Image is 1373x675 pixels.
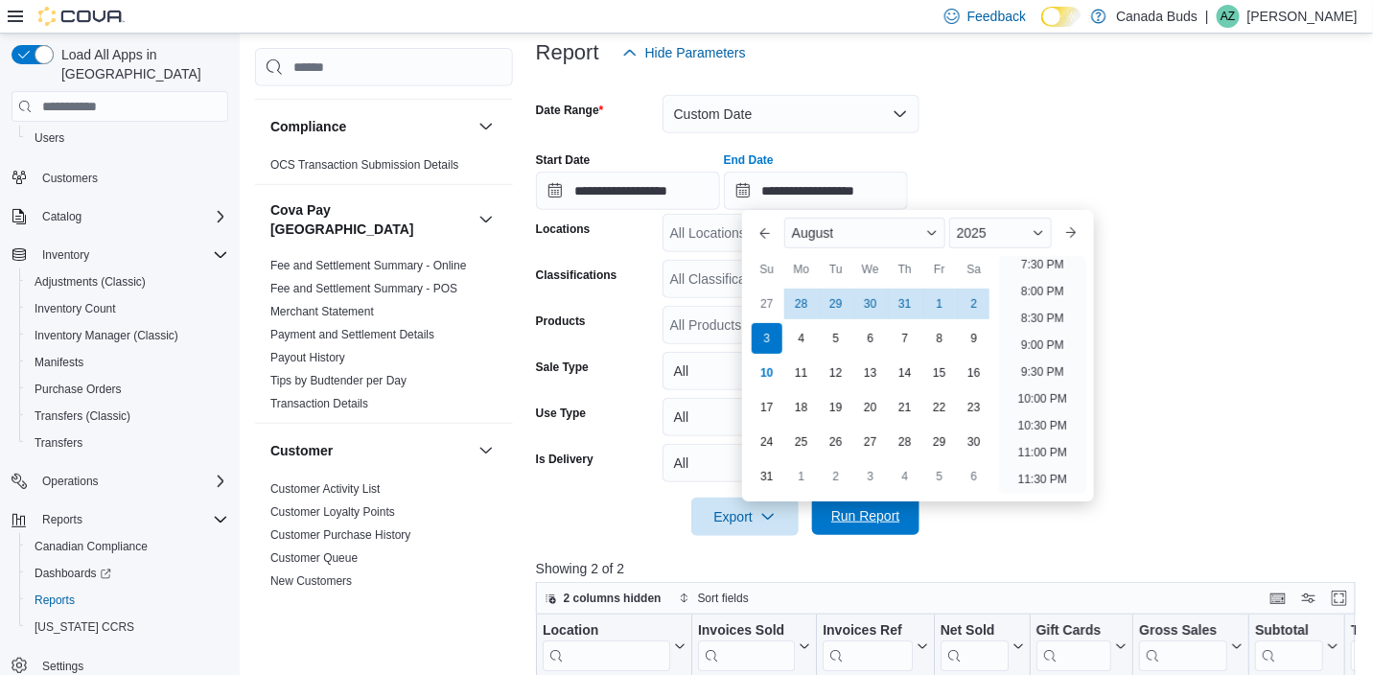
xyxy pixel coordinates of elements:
div: Gross Sales [1139,622,1227,671]
div: day-14 [890,358,920,388]
div: day-17 [752,392,782,423]
div: Invoices Ref [823,622,912,640]
div: Invoices Sold [698,622,795,640]
button: Customer [270,441,471,460]
h3: Customer [270,441,333,460]
div: day-31 [890,289,920,319]
button: Net Sold [940,622,1023,671]
div: Aaron Zgud [1217,5,1240,28]
div: day-31 [752,461,782,492]
div: Gift Cards [1036,622,1111,640]
button: Manifests [19,349,236,376]
span: Purchase Orders [27,378,228,401]
label: Locations [536,221,591,237]
div: day-30 [855,289,886,319]
div: Location [543,622,670,640]
div: Customer [255,477,513,600]
span: Catalog [42,209,81,224]
a: Transfers [27,431,90,454]
span: Inventory [42,247,89,263]
div: Gift Card Sales [1036,622,1111,671]
div: day-15 [924,358,955,388]
button: Compliance [270,117,471,136]
span: Customers [42,171,98,186]
button: Enter fullscreen [1328,587,1351,610]
div: Button. Open the month selector. August is currently selected. [784,218,945,248]
span: New Customers [270,573,352,589]
div: Net Sold [940,622,1008,640]
div: day-13 [855,358,886,388]
button: Next month [1056,218,1086,248]
div: Cova Pay [GEOGRAPHIC_DATA] [255,254,513,423]
a: Manifests [27,351,91,374]
span: Transaction Details [270,396,368,411]
button: Customer [475,439,498,462]
button: Inventory [35,244,97,267]
div: Su [752,254,782,285]
a: Customers [35,167,105,190]
button: All [663,352,919,390]
button: Subtotal [1255,622,1338,671]
button: Canadian Compliance [19,533,236,560]
button: Catalog [4,203,236,230]
span: Dashboards [27,562,228,585]
span: Load All Apps in [GEOGRAPHIC_DATA] [54,45,228,83]
span: Fee and Settlement Summary - POS [270,281,457,296]
button: Cova Pay [GEOGRAPHIC_DATA] [270,200,471,239]
h3: Report [536,41,599,64]
span: 2025 [957,225,987,241]
a: New Customers [270,574,352,588]
a: Inventory Count [27,297,124,320]
span: AZ [1221,5,1235,28]
span: Dark Mode [1041,27,1042,28]
div: Gross Sales [1139,622,1227,640]
img: Cova [38,7,125,26]
div: day-27 [855,427,886,457]
button: Run Report [812,497,919,535]
div: day-12 [821,358,851,388]
a: Dashboards [19,560,236,587]
button: All [663,398,919,436]
li: 11:30 PM [1011,468,1075,491]
span: Operations [35,470,228,493]
div: day-28 [890,427,920,457]
button: Inventory Manager (Classic) [19,322,236,349]
a: [US_STATE] CCRS [27,616,142,639]
a: OCS Transaction Submission Details [270,158,459,172]
button: Custom Date [663,95,919,133]
div: day-2 [821,461,851,492]
div: day-11 [786,358,817,388]
button: Invoices Ref [823,622,927,671]
span: Transfers [27,431,228,454]
div: day-3 [752,323,782,354]
span: Operations [42,474,99,489]
div: day-21 [890,392,920,423]
span: Adjustments (Classic) [27,270,228,293]
span: Manifests [35,355,83,370]
span: Customer Purchase History [270,527,411,543]
button: [US_STATE] CCRS [19,614,236,640]
input: Press the down key to enter a popover containing a calendar. Press the escape key to close the po... [724,172,908,210]
input: Dark Mode [1041,7,1082,27]
span: Hide Parameters [645,43,746,62]
div: Th [890,254,920,285]
div: Net Sold [940,622,1008,671]
div: Compliance [255,153,513,184]
div: day-5 [821,323,851,354]
a: Reports [27,589,82,612]
a: Customer Activity List [270,482,381,496]
ul: Time [999,256,1086,494]
button: Keyboard shortcuts [1267,587,1290,610]
a: Customer Queue [270,551,358,565]
a: Transaction Details [270,397,368,410]
button: Catalog [35,205,89,228]
button: Sort fields [671,587,756,610]
div: Invoices Sold [698,622,795,671]
label: Start Date [536,152,591,168]
label: End Date [724,152,774,168]
button: Display options [1297,587,1320,610]
button: Export [691,498,799,536]
p: | [1205,5,1209,28]
button: Inventory Count [19,295,236,322]
span: Canadian Compliance [27,535,228,558]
